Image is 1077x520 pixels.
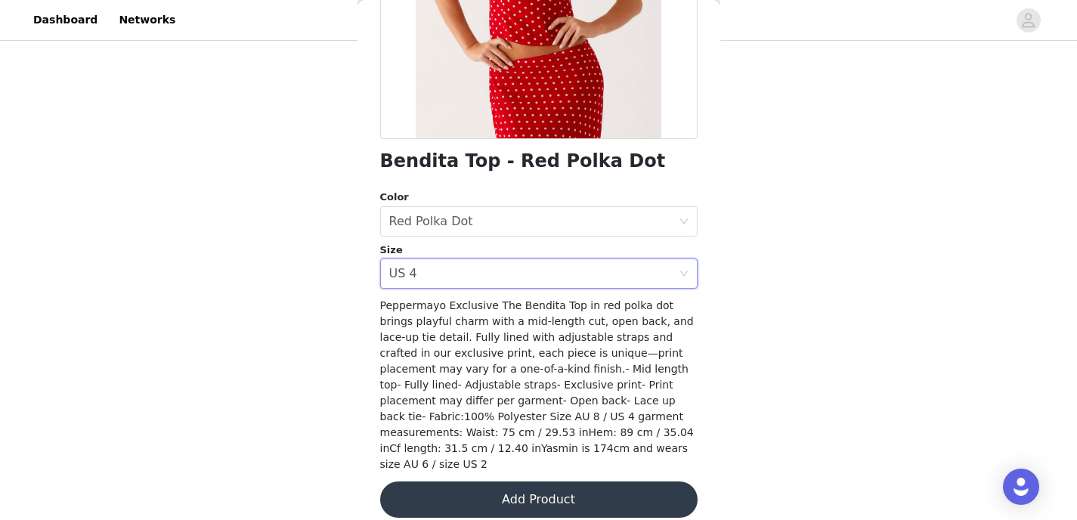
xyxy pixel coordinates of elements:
[380,299,694,470] span: Peppermayo Exclusive The Bendita Top in red polka dot brings playful charm with a mid-length cut,...
[24,3,107,37] a: Dashboard
[110,3,184,37] a: Networks
[380,481,698,518] button: Add Product
[389,259,417,288] div: US 4
[380,190,698,205] div: Color
[1021,8,1035,32] div: avatar
[389,207,473,236] div: Red Polka Dot
[380,151,666,172] h1: Bendita Top - Red Polka Dot
[380,243,698,258] div: Size
[1003,469,1039,505] div: Open Intercom Messenger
